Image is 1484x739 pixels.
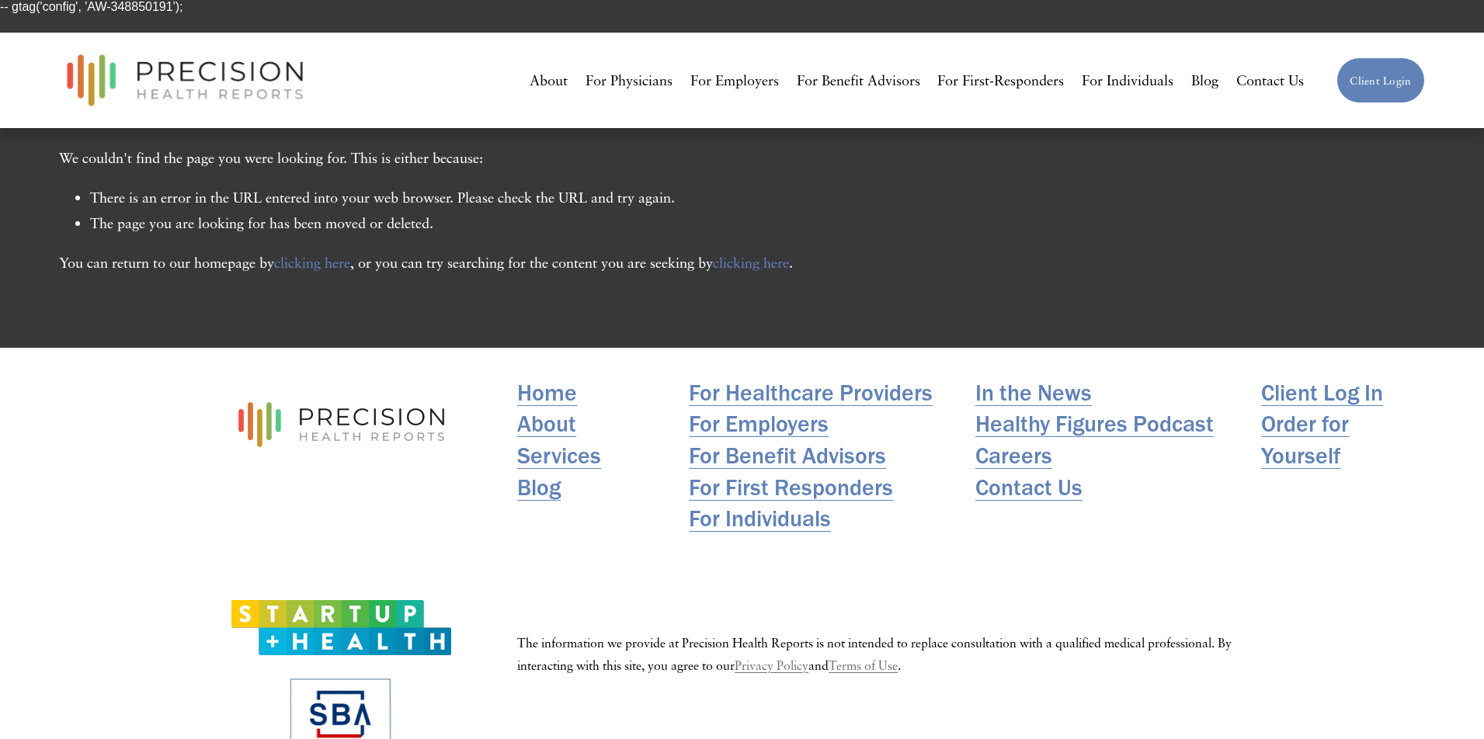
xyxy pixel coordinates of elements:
[586,66,672,95] a: For Physicians
[274,254,350,271] a: clicking here
[90,185,1424,210] li: There is an error in the URL entered into your web browser. Please check the URL and try again.
[59,47,311,113] img: Precision Health Reports
[1191,66,1218,95] a: Blog
[713,254,789,271] a: clicking here
[975,377,1092,409] a: In the News
[1261,408,1424,471] a: Order for Yourself
[59,250,1424,276] p: You can return to our homepage by , or you can try searching for the content you are seeking by .
[530,66,568,95] a: About
[517,408,576,440] a: About
[689,472,893,504] a: For First Responders
[1236,66,1304,95] a: Contact Us
[689,440,886,472] a: For Benefit Advisors
[689,503,831,535] a: For Individuals
[90,210,1424,236] li: The page you are looking for has been moved or deleted.
[517,472,561,504] a: Blog
[975,440,1052,472] a: Careers
[517,632,1253,677] p: The information we provide at Precision Health Reports is not intended to replace consultation wi...
[937,66,1064,95] a: For First-Responders
[975,408,1214,440] a: Healthy Figures Podcast
[735,654,808,677] a: Privacy Policy
[517,377,577,409] a: Home
[797,66,920,95] a: For Benefit Advisors
[689,377,933,409] a: For Healthcare Providers
[689,408,829,440] a: For Employers
[1082,66,1173,95] a: For Individuals
[1261,377,1383,409] a: Client Log In
[975,472,1083,504] a: Contact Us
[517,440,601,472] a: Services
[1336,57,1424,104] a: Client Login
[690,66,779,95] a: For Employers
[829,654,898,677] a: Terms of Use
